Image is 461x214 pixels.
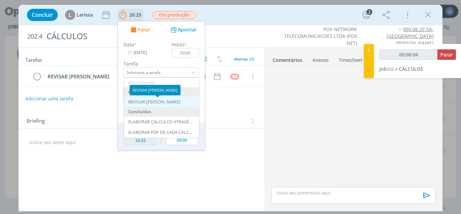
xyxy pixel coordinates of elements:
[65,10,75,20] div: L
[128,99,180,105] div: REVISAR [PERSON_NAME]
[117,21,205,150] ul: 26:25
[19,5,443,211] div: dialog
[44,28,262,45] div: CÁLCULOS
[27,9,58,21] button: Concluir
[124,107,199,117] div: Concluídas
[387,66,398,72] span: 202.4
[124,87,199,97] div: Abertas
[77,13,93,17] span: Larissa
[399,66,423,72] span: CÁLCULOS
[25,55,42,63] span: Tarefas
[313,57,329,64] div: Anexos
[124,48,166,57] input: Data
[152,11,196,19] button: Em produção
[379,66,423,72] a: Job202.4CÁLCULOS
[234,56,254,62] span: Abertas 1/3
[217,56,222,62] img: arrow-down-up.svg
[123,123,159,134] th: Realizado
[32,12,53,18] span: Concluir
[137,27,150,32] span: Parar
[129,26,150,33] button: Parar
[284,26,357,46] a: POX NETWORK TELECOMUNICACOES LTDA (POX NET)
[124,60,199,67] label: Tarefa
[65,10,93,20] button: LLarissa
[124,41,134,48] label: Data
[171,41,185,48] label: Horas
[272,54,303,64] a: Comentários
[386,26,434,46] a: 009.08.25-SA-[GEOGRAPHIC_DATA][PERSON_NAME]
[128,130,192,135] div: ELABORAR PDF DE CADA CÁLCULO - [PERSON_NAME]
[128,119,192,125] div: ELABORAR CÁLCULOS ATRAVÉS DO MABJO (ÂNGULOS E FINAIS DE REDE DOS CABOS) - [PERSON_NAME]
[338,54,363,64] a: Timesheet
[169,26,197,33] button: Apontar
[45,72,191,81] div: REVISAR [PERSON_NAME]
[130,85,181,95] div: REVISAR [PERSON_NAME]
[27,33,43,40] span: 202.4
[25,93,74,105] button: Adicionar uma tarefa
[164,123,200,134] th: Estimado
[153,11,196,19] span: Em produção
[117,9,143,20] button: 26:25
[367,9,372,15] div: 2
[440,51,453,58] span: Parar
[124,78,199,87] input: Buscar tarefa
[437,49,456,60] button: Parar
[361,9,372,20] button: 2
[158,134,164,148] td: /
[27,117,45,126] span: Briefing
[129,11,141,18] span: 26:25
